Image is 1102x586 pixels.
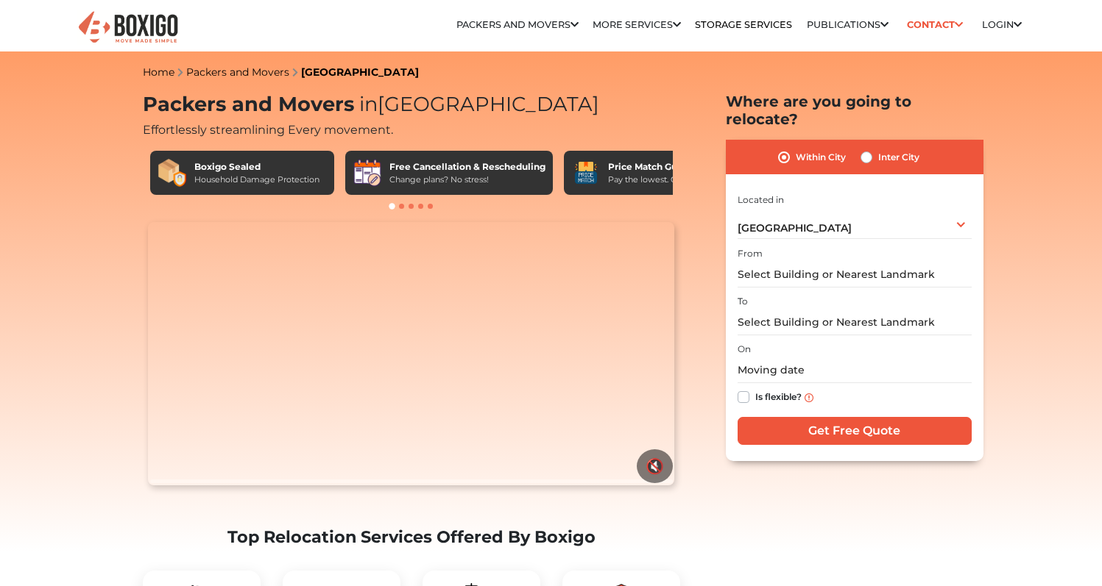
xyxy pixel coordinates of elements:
a: [GEOGRAPHIC_DATA] [301,65,419,79]
img: Free Cancellation & Rescheduling [353,158,382,187]
img: Price Match Guarantee [571,158,601,187]
span: in [359,92,378,116]
a: Home [143,65,174,79]
div: Pay the lowest. Guaranteed! [608,174,720,186]
label: To [738,295,748,308]
button: 🔇 [637,449,673,483]
img: Boxigo Sealed [158,158,187,187]
label: Inter City [878,149,919,166]
a: Storage Services [695,19,792,30]
input: Get Free Quote [738,417,972,445]
a: Login [982,19,1022,30]
a: Publications [807,19,889,30]
a: Packers and Movers [186,65,289,79]
label: Is flexible? [755,388,802,404]
video: Your browser does not support the video tag. [148,222,674,485]
h2: Top Relocation Services Offered By Boxigo [143,527,680,547]
label: Within City [796,149,846,166]
div: Free Cancellation & Rescheduling [389,160,545,174]
input: Select Building or Nearest Landmark [738,310,972,335]
div: Household Damage Protection [194,174,319,186]
div: Boxigo Sealed [194,160,319,174]
h2: Where are you going to relocate? [726,93,983,128]
h1: Packers and Movers [143,93,680,117]
a: Contact [903,13,968,36]
input: Moving date [738,357,972,383]
span: [GEOGRAPHIC_DATA] [738,221,852,235]
span: Effortlessly streamlining Every movement. [143,123,393,137]
div: Price Match Guarantee [608,160,720,174]
a: Packers and Movers [456,19,579,30]
span: [GEOGRAPHIC_DATA] [354,92,599,116]
label: From [738,247,763,260]
img: Boxigo [77,10,180,46]
label: Located in [738,193,784,207]
a: More services [593,19,681,30]
img: info [805,393,813,402]
label: On [738,343,751,356]
input: Select Building or Nearest Landmark [738,262,972,287]
div: Change plans? No stress! [389,174,545,186]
